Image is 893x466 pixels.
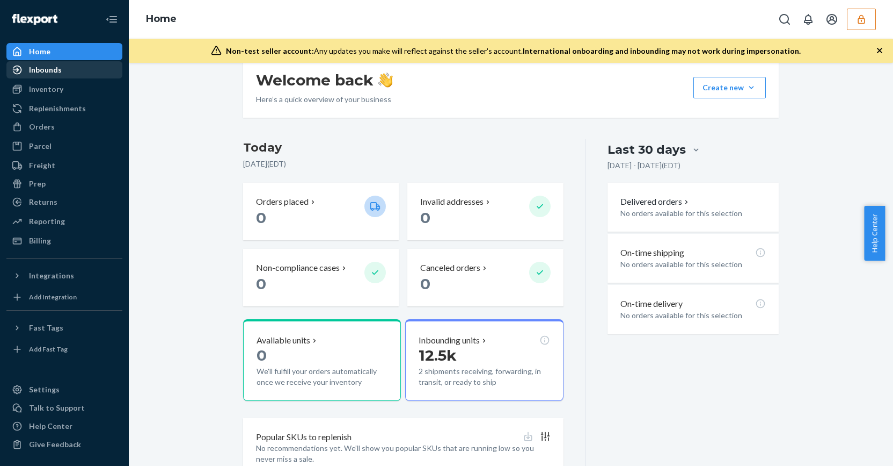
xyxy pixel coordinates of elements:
h3: Today [243,139,563,156]
h1: Welcome back [256,70,393,90]
button: Canceled orders 0 [407,249,563,306]
p: On-time delivery [620,298,683,310]
button: Delivered orders [620,196,691,208]
a: Inbounds [6,61,122,78]
button: Fast Tags [6,319,122,336]
span: 0 [257,346,267,364]
a: Help Center [6,418,122,435]
div: Integrations [29,270,74,281]
p: Non-compliance cases [256,262,340,274]
img: Flexport logo [12,14,57,25]
span: 0 [420,275,430,293]
div: Settings [29,384,60,395]
p: Available units [257,334,310,347]
span: 12.5k [419,346,457,364]
a: Home [146,13,177,25]
button: Integrations [6,267,122,284]
div: Add Fast Tag [29,345,68,354]
button: Open account menu [821,9,843,30]
div: Replenishments [29,103,86,114]
button: Create new [693,77,766,98]
p: Invalid addresses [420,196,484,208]
div: Add Integration [29,292,77,302]
img: hand-wave emoji [378,73,393,88]
a: Home [6,43,122,60]
a: Prep [6,175,122,192]
div: Inventory [29,84,63,95]
a: Billing [6,232,122,249]
span: 0 [256,275,266,293]
p: Canceled orders [420,262,480,274]
button: Close Navigation [101,9,122,30]
div: Reporting [29,216,65,227]
p: No orders available for this selection [620,310,766,321]
p: No orders available for this selection [620,208,766,219]
p: On-time shipping [620,247,684,259]
span: Non-test seller account: [226,46,314,55]
a: Reporting [6,213,122,230]
p: Inbounding units [419,334,480,347]
button: Give Feedback [6,436,122,453]
a: Parcel [6,138,122,155]
p: Here’s a quick overview of your business [256,94,393,105]
p: 2 shipments receiving, forwarding, in transit, or ready to ship [419,366,550,388]
div: Any updates you make will reflect against the seller's account. [226,46,801,56]
div: Give Feedback [29,439,81,450]
a: Returns [6,193,122,211]
p: [DATE] - [DATE] ( EDT ) [607,160,680,171]
p: [DATE] ( EDT ) [243,159,563,169]
ol: breadcrumbs [137,4,185,35]
a: Settings [6,381,122,398]
button: Open Search Box [774,9,795,30]
a: Freight [6,157,122,174]
p: We'll fulfill your orders automatically once we receive your inventory [257,366,387,388]
button: Inbounding units12.5k2 shipments receiving, forwarding, in transit, or ready to ship [405,319,563,401]
div: Last 30 days [607,141,686,158]
div: Prep [29,178,46,189]
span: 0 [256,209,266,227]
button: Help Center [864,206,885,261]
div: Returns [29,197,57,207]
button: Non-compliance cases 0 [243,249,399,306]
a: Inventory [6,81,122,98]
span: 0 [420,209,430,227]
div: Orders [29,121,55,132]
a: Orders [6,118,122,135]
button: Open notifications [797,9,819,30]
div: Freight [29,160,55,171]
button: Orders placed 0 [243,183,399,240]
div: Help Center [29,421,72,432]
a: Add Integration [6,289,122,306]
button: Available units0We'll fulfill your orders automatically once we receive your inventory [243,319,401,401]
p: Popular SKUs to replenish [256,431,352,443]
div: Fast Tags [29,322,63,333]
a: Talk to Support [6,399,122,417]
p: No recommendations yet. We’ll show you popular SKUs that are running low so you never miss a sale. [256,443,551,464]
p: Orders placed [256,196,309,208]
button: Invalid addresses 0 [407,183,563,240]
span: International onboarding and inbounding may not work during impersonation. [523,46,801,55]
div: Home [29,46,50,57]
p: No orders available for this selection [620,259,766,270]
div: Parcel [29,141,52,152]
div: Inbounds [29,64,62,75]
a: Replenishments [6,100,122,117]
a: Add Fast Tag [6,341,122,358]
div: Billing [29,235,51,246]
div: Talk to Support [29,403,85,413]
